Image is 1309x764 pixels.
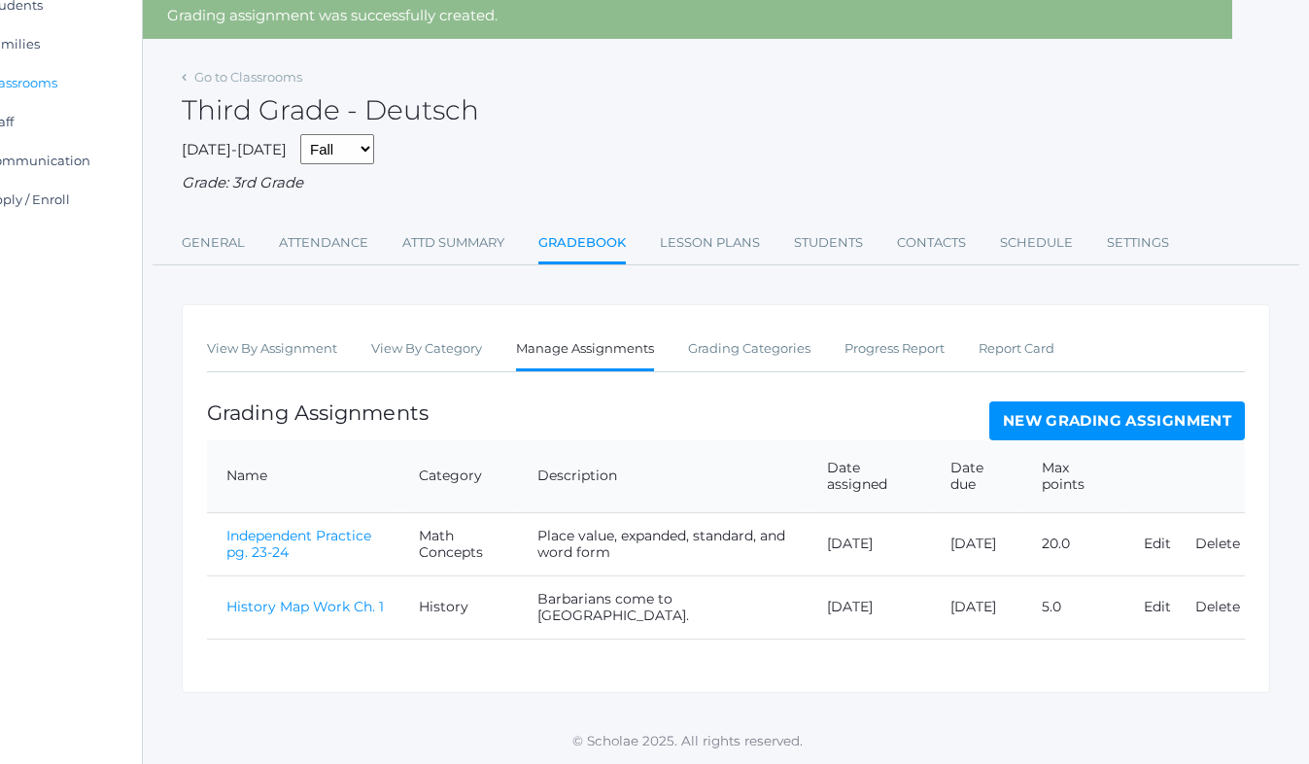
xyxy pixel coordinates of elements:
a: Schedule [1000,224,1073,262]
a: Manage Assignments [516,330,654,371]
th: Category [399,440,518,513]
td: [DATE] [931,575,1022,639]
h1: Grading Assignments [207,401,429,424]
th: Date due [931,440,1022,513]
td: [DATE] [808,575,931,639]
a: New Grading Assignment [989,401,1245,440]
a: Delete [1195,535,1240,552]
a: Settings [1107,224,1169,262]
a: Students [794,224,863,262]
th: Date assigned [808,440,931,513]
td: [DATE] [808,512,931,575]
a: Delete [1195,598,1240,615]
a: Attd Summary [402,224,504,262]
a: Grading Categories [688,330,810,368]
a: View By Assignment [207,330,337,368]
td: Place value, expanded, standard, and word form [518,512,808,575]
a: Gradebook [538,224,626,265]
p: © Scholae 2025. All rights reserved. [143,731,1232,750]
a: Report Card [979,330,1054,368]
th: Description [518,440,808,513]
span: [DATE]-[DATE] [182,140,287,158]
a: History Map Work Ch. 1 [226,598,384,615]
h2: Third Grade - Deutsch [182,95,479,125]
div: Grade: 3rd Grade [182,172,1270,194]
th: Max points [1022,440,1124,513]
a: General [182,224,245,262]
a: Progress Report [844,330,945,368]
td: History [399,575,518,639]
th: Name [207,440,399,513]
a: Independent Practice pg. 23-24 [226,527,371,561]
a: Edit [1144,535,1171,552]
td: 20.0 [1022,512,1124,575]
td: 5.0 [1022,575,1124,639]
a: Lesson Plans [660,224,760,262]
a: Contacts [897,224,966,262]
a: Go to Classrooms [194,69,302,85]
a: Attendance [279,224,368,262]
td: [DATE] [931,512,1022,575]
a: View By Category [371,330,482,368]
td: Math Concepts [399,512,518,575]
td: Barbarians come to [GEOGRAPHIC_DATA]. [518,575,808,639]
a: Edit [1144,598,1171,615]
